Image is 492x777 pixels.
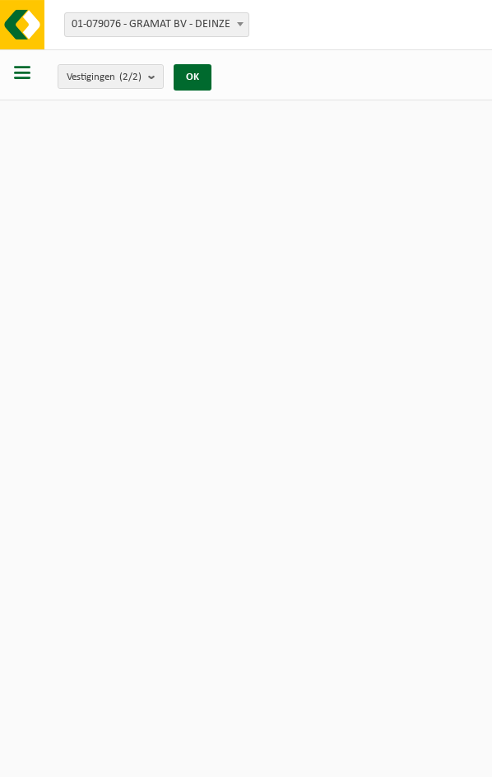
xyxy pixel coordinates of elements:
[174,64,211,91] button: OK
[64,12,249,37] span: 01-079076 - GRAMAT BV - DEINZE
[67,65,142,90] span: Vestigingen
[58,64,164,89] button: Vestigingen(2/2)
[119,72,142,82] count: (2/2)
[65,13,248,36] span: 01-079076 - GRAMAT BV - DEINZE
